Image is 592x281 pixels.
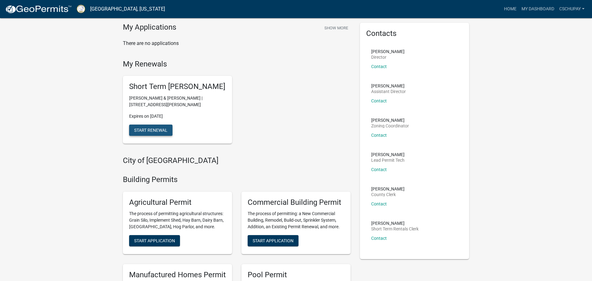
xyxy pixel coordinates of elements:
a: Contact [371,167,387,172]
a: Contact [371,201,387,206]
h5: Short Term [PERSON_NAME] [129,82,226,91]
h5: Pool Permit [248,270,344,279]
span: Start Renewal [134,128,167,133]
a: Contact [371,64,387,69]
h5: Commercial Building Permit [248,198,344,207]
span: Start Application [253,238,294,243]
p: The process of permitting agricultural structures: Grain Silo, Implement Shed, Hay Barn, Dairy Ba... [129,210,226,230]
p: Short Term Rentals Clerk [371,227,419,231]
img: Putnam County, Georgia [77,5,85,13]
span: Start Application [134,238,175,243]
p: [PERSON_NAME] [371,118,409,122]
p: Director [371,55,405,59]
p: Lead Permit Tech [371,158,405,162]
h5: Agricultural Permit [129,198,226,207]
a: Contact [371,133,387,138]
p: [PERSON_NAME] [371,84,406,88]
p: Zoning Coordinator [371,124,409,128]
h4: My Applications [123,23,176,32]
button: Start Application [129,235,180,246]
p: County Clerk [371,192,405,197]
a: Home [502,3,519,15]
button: Start Application [248,235,298,246]
a: [GEOGRAPHIC_DATA], [US_STATE] [90,4,165,14]
p: There are no applications [123,40,351,47]
p: [PERSON_NAME] [371,152,405,157]
button: Show More [322,23,351,33]
p: [PERSON_NAME] [371,221,419,225]
p: [PERSON_NAME] [371,49,405,54]
p: Assistant Director [371,89,406,94]
h4: My Renewals [123,60,351,69]
p: The process of permitting: a New Commercial Building, Remodel, Build-out, Sprinkler System, Addit... [248,210,344,230]
p: Expires on [DATE] [129,113,226,120]
h4: Building Permits [123,175,351,184]
wm-registration-list-section: My Renewals [123,60,351,149]
p: [PERSON_NAME] [371,187,405,191]
a: My Dashboard [519,3,557,15]
button: Start Renewal [129,125,172,136]
a: Contact [371,236,387,241]
h4: City of [GEOGRAPHIC_DATA] [123,156,351,165]
a: Contact [371,98,387,103]
p: [PERSON_NAME] & [PERSON_NAME] | [STREET_ADDRESS][PERSON_NAME] [129,95,226,108]
h5: Manufactured Homes Permit [129,270,226,279]
a: cschupay [557,3,587,15]
h5: Contacts [366,29,463,38]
